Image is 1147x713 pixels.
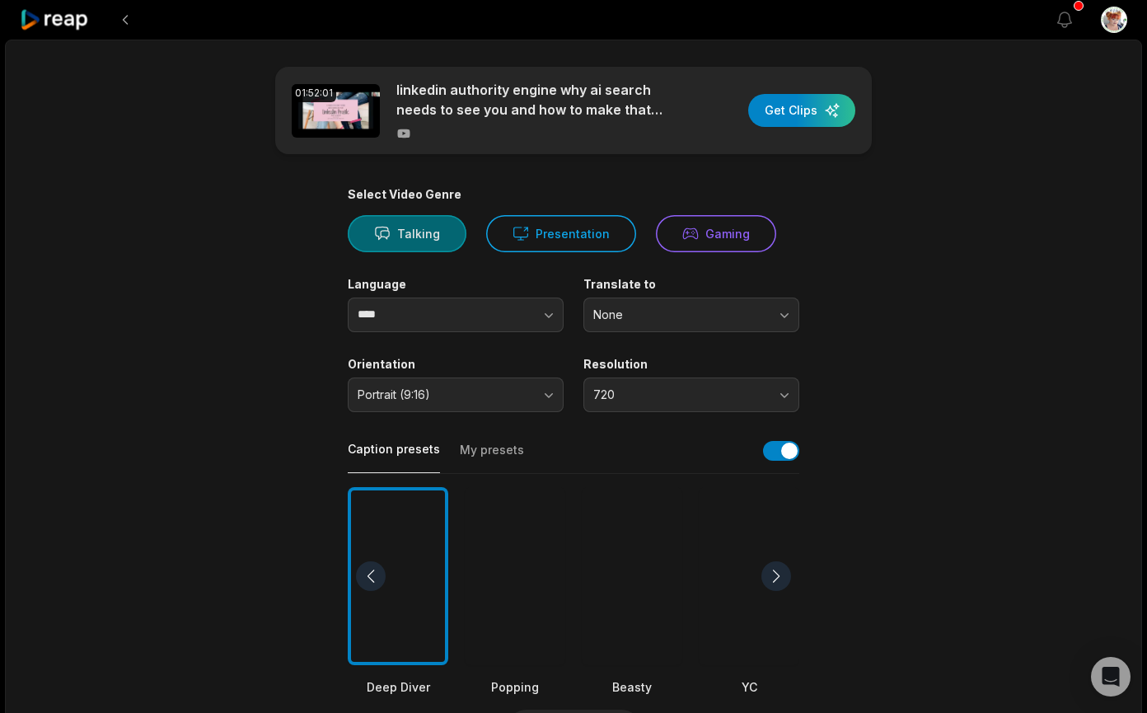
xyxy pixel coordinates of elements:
[583,298,799,332] button: None
[348,678,448,696] div: Deep Diver
[396,80,681,120] p: linkedin authority engine why ai search needs to see you and how to make that happen 2160p
[583,378,799,412] button: 720
[292,84,336,102] div: 01:52:01
[348,187,799,202] div: Select Video Genre
[348,277,564,292] label: Language
[582,678,682,696] div: Beasty
[348,378,564,412] button: Portrait (9:16)
[348,441,440,473] button: Caption presets
[748,94,855,127] button: Get Clips
[583,357,799,372] label: Resolution
[699,678,799,696] div: YC
[348,215,466,252] button: Talking
[465,678,565,696] div: Popping
[460,442,524,473] button: My presets
[1091,657,1131,697] div: Open Intercom Messenger
[656,215,776,252] button: Gaming
[583,277,799,292] label: Translate to
[348,357,564,372] label: Orientation
[358,387,531,402] span: Portrait (9:16)
[486,215,636,252] button: Presentation
[593,387,766,402] span: 720
[593,307,766,322] span: None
